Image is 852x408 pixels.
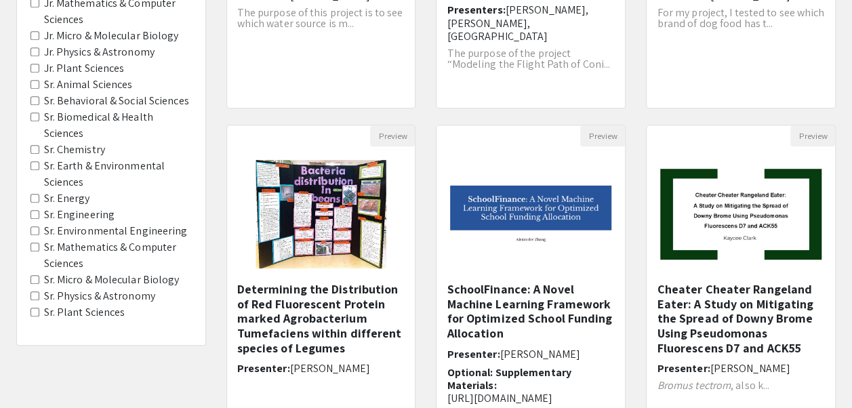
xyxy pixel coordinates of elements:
span: For my project, I tested to see which brand of dog food has t... [657,5,824,30]
label: Sr. Chemistry [44,142,105,158]
span: Optional: Supplementary Materials: [447,365,571,392]
p: [URL][DOMAIN_NAME] [447,392,615,405]
h6: Presenter: [657,362,825,375]
font: , also k... [657,378,769,392]
label: Sr. Engineering [44,207,115,223]
iframe: Chat [10,347,58,398]
h6: Presenter: [237,362,405,375]
label: Sr. Plant Sciences [44,304,125,321]
span: [PERSON_NAME], [PERSON_NAME], [GEOGRAPHIC_DATA] [447,3,588,43]
button: Preview [580,125,625,146]
label: Sr. Micro & Molecular Biology [44,272,180,288]
span: [PERSON_NAME] [710,361,790,375]
h6: Presenters: [447,3,615,43]
span: [PERSON_NAME] [500,347,580,361]
span: [PERSON_NAME] [290,361,370,375]
label: Sr. Energy [44,190,90,207]
label: Sr. Biomedical & Health Sciences [44,109,192,142]
button: Preview [790,125,835,146]
label: Sr. Behavioral & Social Sciences [44,93,189,109]
img: <p>SchoolFinance: A Novel Machine Learning Framework for Optimized School Funding Allocation</p> [437,155,625,273]
span: The purpose of the project “Modeling the Flight Path of Coni... [447,46,610,71]
em: Bromus tectrom [657,378,730,392]
label: Jr. Physics & Astronomy [44,44,155,60]
img: <p>Determining the Distribution of Red Fluorescent Protein marked Agrobacterium Tumefaciens withi... [230,146,411,282]
h5: SchoolFinance: A Novel Machine Learning Framework for Optimized School Funding Allocation [447,282,615,340]
button: Preview [370,125,415,146]
h6: Presenter: [447,348,615,361]
label: Sr. Animal Sciences [44,77,133,93]
label: Sr. Mathematics & Computer Sciences [44,239,192,272]
h5: Determining the Distribution of Red Fluorescent Protein marked Agrobacterium Tumefaciens within d... [237,282,405,355]
img: <p>Cheater Cheater Rangeland Eater: A Study on Mitigating the Spread of Downy Brome Using Pseudom... [647,155,835,273]
label: Sr. Earth & Environmental Sciences [44,158,192,190]
label: Sr. Environmental Engineering [44,223,188,239]
h5: Cheater Cheater Rangeland Eater: A Study on Mitigating the Spread of Downy Brome Using Pseudomona... [657,282,825,355]
label: Sr. Physics & Astronomy [44,288,155,304]
label: Jr. Plant Sciences [44,60,125,77]
span: The purpose of this project is to see which water source is m... [237,5,403,30]
label: Jr. Micro & Molecular Biology [44,28,179,44]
